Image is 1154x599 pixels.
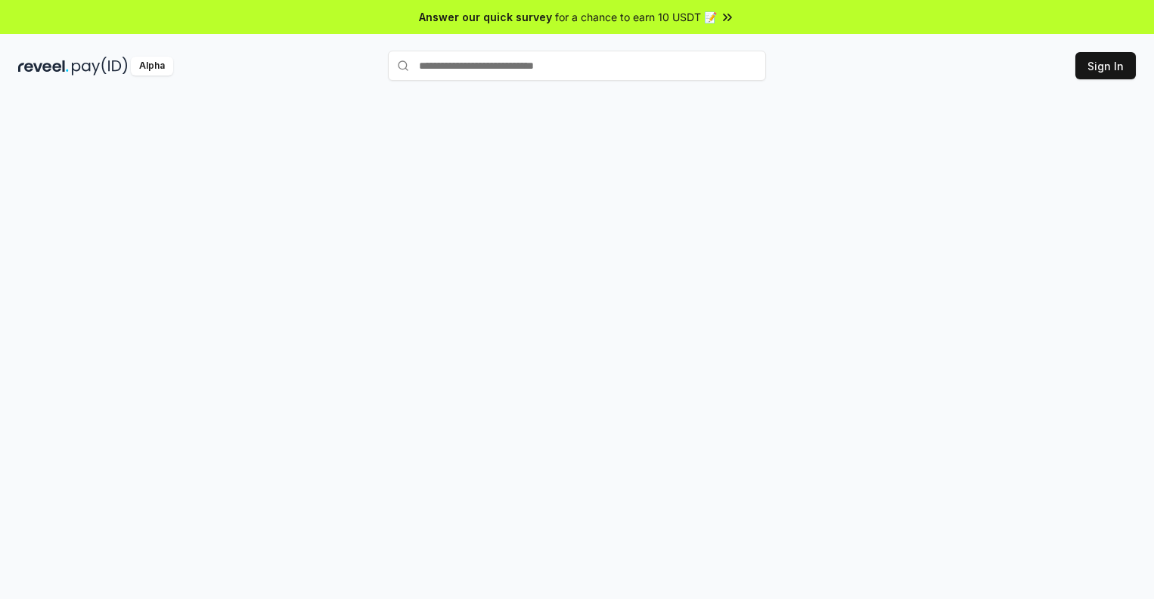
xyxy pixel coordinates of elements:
[72,57,128,76] img: pay_id
[555,9,717,25] span: for a chance to earn 10 USDT 📝
[18,57,69,76] img: reveel_dark
[419,9,552,25] span: Answer our quick survey
[131,57,173,76] div: Alpha
[1075,52,1136,79] button: Sign In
